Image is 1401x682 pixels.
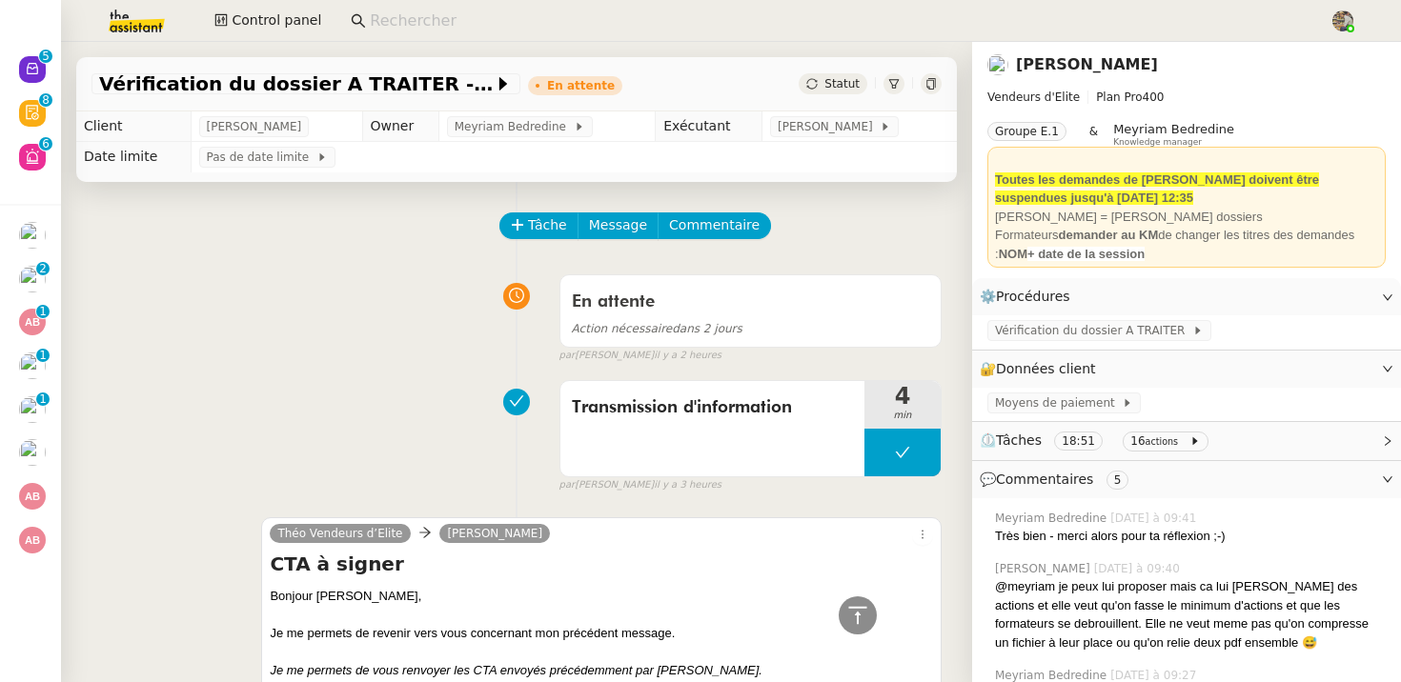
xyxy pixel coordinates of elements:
[36,349,50,362] nz-badge-sup: 1
[980,358,1104,380] span: 🔐
[996,471,1093,487] span: Commentaires
[270,525,410,542] a: Théo Vendeurs d’Elite
[1094,560,1184,577] span: [DATE] à 09:40
[207,148,316,167] span: Pas de date limite
[995,560,1094,577] span: [PERSON_NAME]
[995,393,1122,412] span: Moyens de paiement
[1054,431,1103,451] nz-tag: 18:51
[1113,137,1202,148] span: Knowledge manager
[578,212,659,239] button: Message
[995,527,1386,546] div: Très bien - merci alors pour ta réflexion ;-)
[669,214,760,236] span: Commentaire
[1110,510,1200,527] span: [DATE] à 09:41
[42,50,50,67] p: 5
[1027,247,1145,261] strong: + date de la session
[559,348,721,364] small: [PERSON_NAME]
[42,93,50,110] p: 8
[547,80,615,91] div: En attente
[996,361,1096,376] span: Données client
[76,142,191,172] td: Date limite
[39,349,47,366] p: 1
[36,262,50,275] nz-badge-sup: 2
[864,408,941,424] span: min
[995,172,1319,206] strong: Toutes les demandes de [PERSON_NAME] doivent être suspendues jusqu'à [DATE] 12:35
[572,393,853,422] span: Transmission d'information
[572,293,655,311] span: En attente
[76,111,191,142] td: Client
[656,111,762,142] td: Exécutant
[232,10,321,31] span: Control panel
[1332,10,1353,31] img: 388bd129-7e3b-4cb1-84b4-92a3d763e9b7
[996,289,1070,304] span: Procédures
[972,278,1401,315] div: ⚙️Procédures
[203,8,333,34] button: Control panel
[589,214,647,236] span: Message
[654,477,721,493] span: il y a 3 heures
[19,266,46,292] img: users%2FHIWaaSoTa5U8ssS5t403NQMyZZE3%2Favatar%2Fa4be050e-05fa-4f28-bbe7-e7e8e4788720
[980,286,1079,308] span: ⚙️
[1143,90,1165,104] span: 400
[39,137,52,150] nz-badge-sup: 6
[572,322,673,335] span: Action nécessaire
[499,212,579,239] button: Tâche
[39,305,47,322] p: 1
[824,77,860,90] span: Statut
[987,54,1008,75] img: users%2FxgWPCdJhSBeE5T1N2ZiossozSlm1%2Favatar%2F5b22230b-e380-461f-81e9-808a3aa6de32
[572,322,742,335] span: dans 2 jours
[658,212,771,239] button: Commentaire
[1096,90,1142,104] span: Plan Pro
[19,527,46,553] img: svg
[987,90,1080,104] span: Vendeurs d'Elite
[559,477,576,493] span: par
[439,525,550,542] a: [PERSON_NAME]
[42,137,50,154] p: 6
[270,551,933,577] h4: CTA à signer
[39,50,52,63] nz-badge-sup: 5
[39,262,47,279] p: 2
[528,214,567,236] span: Tâche
[19,309,46,335] img: svg
[270,663,762,677] em: Je me permets de vous renvoyer les CTA envoyés précédemment par [PERSON_NAME].
[19,352,46,379] img: users%2FHIWaaSoTa5U8ssS5t403NQMyZZE3%2Favatar%2Fa4be050e-05fa-4f28-bbe7-e7e8e4788720
[39,392,47,410] p: 1
[1113,122,1234,136] span: Meyriam Bedredine
[207,117,302,136] span: [PERSON_NAME]
[980,432,1216,448] span: ⏲️
[972,351,1401,388] div: 🔐Données client
[996,432,1042,448] span: Tâches
[36,392,50,406] nz-badge-sup: 1
[778,117,880,136] span: [PERSON_NAME]
[99,74,494,93] span: Vérification du dossier A TRAITER - 6 octobre 2025
[987,122,1066,141] nz-tag: Groupe E.1
[362,111,438,142] td: Owner
[270,624,933,643] div: Je me permets de revenir vers vous concernant mon précédent message.
[995,577,1386,652] div: @meyriam je peux lui proposer mais ca lui [PERSON_NAME] des actions et elle veut qu'on fasse le m...
[864,385,941,408] span: 4
[1130,434,1145,448] span: 16
[19,483,46,510] img: svg
[1107,471,1129,490] nz-tag: 5
[1113,122,1234,147] app-user-label: Knowledge manager
[19,222,46,249] img: users%2FHIWaaSoTa5U8ssS5t403NQMyZZE3%2Favatar%2Fa4be050e-05fa-4f28-bbe7-e7e8e4788720
[999,247,1027,261] strong: NOM
[1058,228,1158,242] strong: demander au KM
[1146,436,1179,447] small: actions
[980,471,1136,487] span: 💬
[370,9,1310,34] input: Rechercher
[1089,122,1098,147] span: &
[19,439,46,466] img: users%2FHIWaaSoTa5U8ssS5t403NQMyZZE3%2Favatar%2Fa4be050e-05fa-4f28-bbe7-e7e8e4788720
[559,477,721,493] small: [PERSON_NAME]
[995,321,1192,340] span: Vérification du dossier A TRAITER
[39,93,52,107] nz-badge-sup: 8
[19,396,46,423] img: users%2FHIWaaSoTa5U8ssS5t403NQMyZZE3%2Favatar%2Fa4be050e-05fa-4f28-bbe7-e7e8e4788720
[1016,55,1158,73] a: [PERSON_NAME]
[972,422,1401,459] div: ⏲️Tâches 18:51 16actions
[455,117,574,136] span: Meyriam Bedredine
[270,587,933,606] div: Bonjour ﻿[PERSON_NAME],
[972,461,1401,498] div: 💬Commentaires 5
[654,348,721,364] span: il y a 2 heures
[995,510,1110,527] span: Meyriam Bedredine
[36,305,50,318] nz-badge-sup: 1
[995,208,1378,264] div: [PERSON_NAME] = [PERSON_NAME] dossiers Formateurs de changer les titres des demandes :
[559,348,576,364] span: par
